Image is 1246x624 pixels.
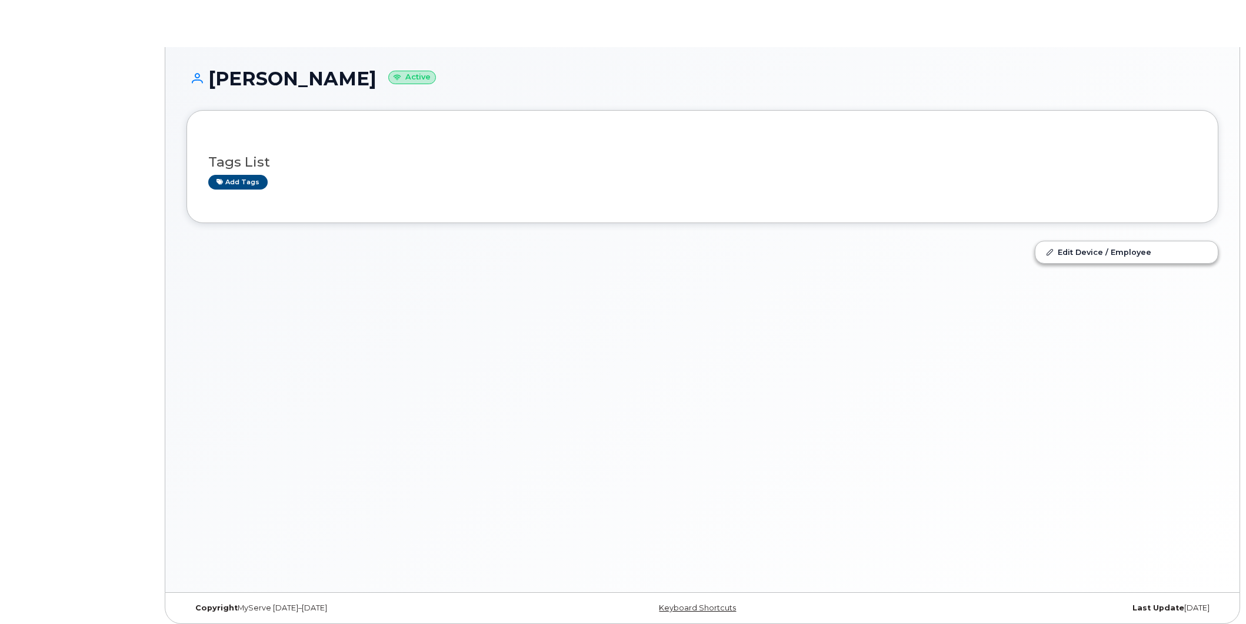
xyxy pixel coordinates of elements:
strong: Last Update [1132,603,1184,612]
strong: Copyright [195,603,238,612]
a: Add tags [208,175,268,190]
a: Keyboard Shortcuts [659,603,736,612]
h1: [PERSON_NAME] [186,68,1218,89]
h3: Tags List [208,155,1197,170]
div: [DATE] [874,603,1218,613]
div: MyServe [DATE]–[DATE] [186,603,531,613]
a: Edit Device / Employee [1035,241,1218,263]
small: Active [388,71,436,84]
